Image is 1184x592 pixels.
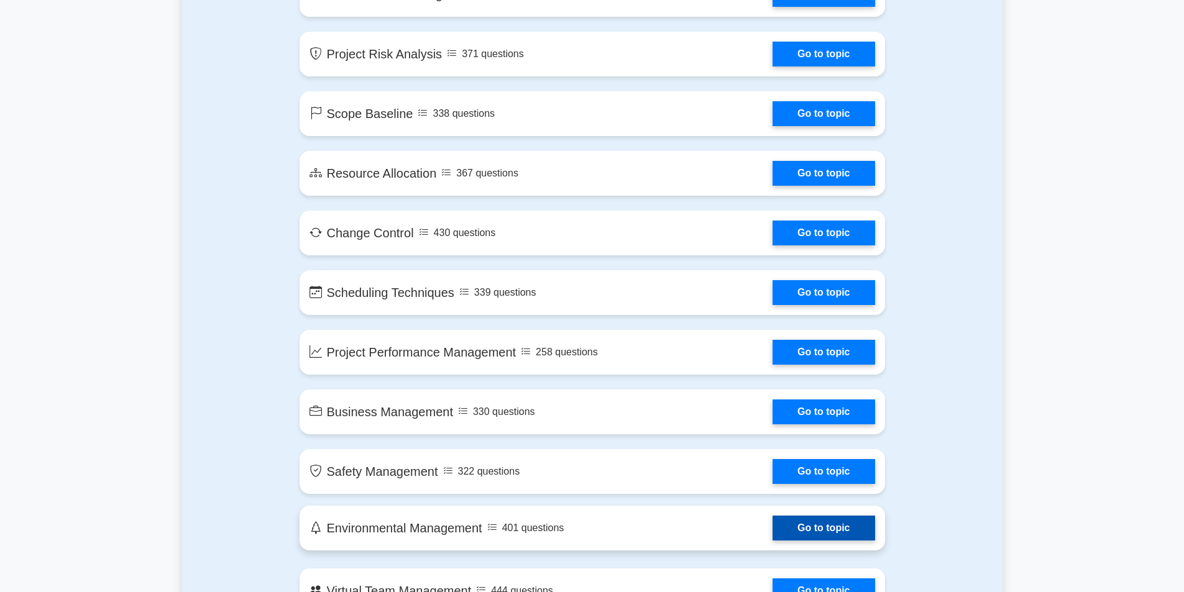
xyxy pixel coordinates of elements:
a: Go to topic [773,101,874,126]
a: Go to topic [773,161,874,186]
a: Go to topic [773,280,874,305]
a: Go to topic [773,459,874,484]
a: Go to topic [773,221,874,245]
a: Go to topic [773,516,874,540]
a: Go to topic [773,399,874,424]
a: Go to topic [773,42,874,66]
a: Go to topic [773,340,874,365]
